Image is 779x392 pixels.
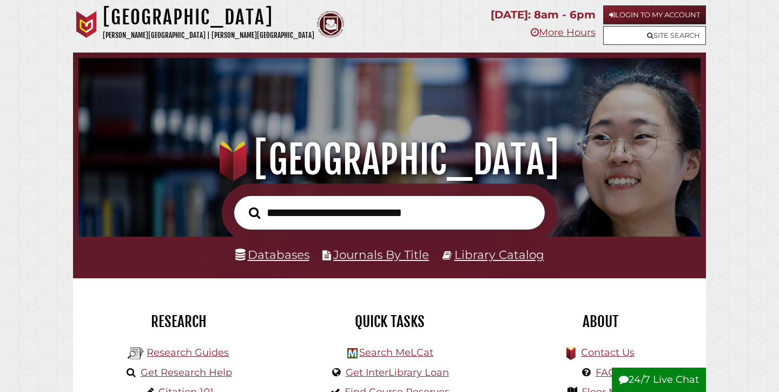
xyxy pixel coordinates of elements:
a: Login to My Account [603,5,706,24]
a: Research Guides [147,347,229,358]
img: Calvin University [73,11,100,38]
a: Site Search [603,26,706,45]
img: Calvin Theological Seminary [317,11,344,38]
h1: [GEOGRAPHIC_DATA] [103,5,314,29]
p: [DATE]: 8am - 6pm [491,5,596,24]
img: Hekman Library Logo [347,348,358,358]
a: Get Research Help [141,367,232,378]
a: Library Catalog [454,247,544,262]
i: Search [249,206,260,219]
img: Hekman Library Logo [128,345,144,362]
h2: About [503,312,698,331]
a: Databases [235,247,309,262]
a: Contact Us [581,347,635,358]
a: More Hours [531,27,596,38]
h2: Quick Tasks [292,312,487,331]
h2: Research [81,312,276,331]
a: Get InterLibrary Loan [346,367,449,378]
a: Search MeLCat [359,347,433,358]
button: Search [243,204,266,222]
h1: [GEOGRAPHIC_DATA] [90,136,689,184]
p: [PERSON_NAME][GEOGRAPHIC_DATA] | [PERSON_NAME][GEOGRAPHIC_DATA] [103,29,314,42]
a: FAQs [596,367,621,378]
a: Journals By Title [333,247,429,262]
